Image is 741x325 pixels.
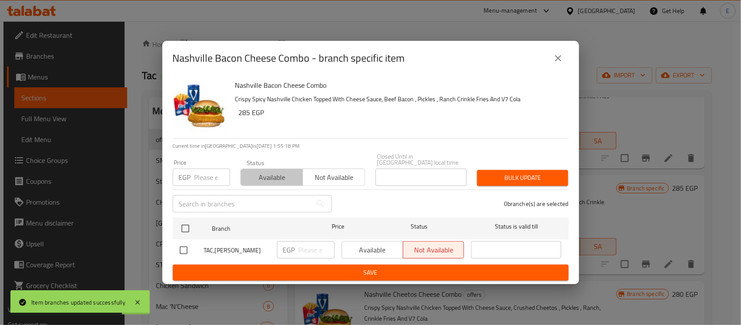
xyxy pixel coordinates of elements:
[309,221,367,232] span: Price
[204,245,270,256] span: TAC,[PERSON_NAME]
[484,172,561,183] span: Bulk update
[235,94,562,105] p: Crispy Spicy Nashville Chicken Topped With Cheese Sauce, Beef Bacon , Pickles , Ranch Crinkle Fri...
[303,169,365,186] button: Not available
[180,267,562,278] span: Save
[173,79,228,135] img: Nashville Bacon Cheese Combo
[299,241,335,259] input: Please enter price
[306,171,362,184] span: Not available
[173,265,569,281] button: Save
[173,51,405,65] h2: Nashville Bacon Cheese Combo - branch specific item
[239,106,562,119] h6: 285 EGP
[179,172,191,182] p: EGP
[173,195,312,212] input: Search in branches
[374,221,464,232] span: Status
[194,169,230,186] input: Please enter price
[173,142,569,150] p: Current time in [GEOGRAPHIC_DATA] is [DATE] 1:55:18 PM
[235,79,562,91] h6: Nashville Bacon Cheese Combo
[31,298,125,307] div: Item branches updated successfully
[240,169,303,186] button: Available
[504,199,569,208] p: 0 branche(s) are selected
[212,223,302,234] span: Branch
[548,48,569,69] button: close
[477,170,568,186] button: Bulk update
[283,245,295,255] p: EGP
[471,221,561,232] span: Status is valid till
[244,171,300,184] span: Available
